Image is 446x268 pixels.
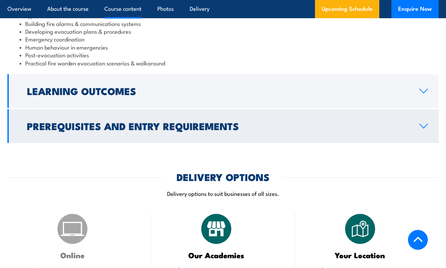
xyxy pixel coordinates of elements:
[20,35,426,43] li: Emergency coordination
[24,251,121,259] h3: Online
[312,251,408,259] h3: Your Location
[20,43,426,51] li: Human behaviour in emergencies
[168,251,265,259] h3: Our Academies
[177,172,269,181] h2: DELIVERY OPTIONS
[20,51,426,59] li: Post-evacuation activities
[7,109,439,143] a: Prerequisites and Entry Requirements
[27,121,409,130] h2: Prerequisites and Entry Requirements
[7,74,439,108] a: Learning Outcomes
[7,189,439,197] p: Delivery options to suit businesses of all sizes.
[20,27,426,35] li: Developing evacuation plans & procedures
[20,20,426,27] li: Building fire alarms & communications systems
[20,59,426,67] li: Practical fire warden evacuation scenarios & walkaround
[27,86,409,95] h2: Learning Outcomes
